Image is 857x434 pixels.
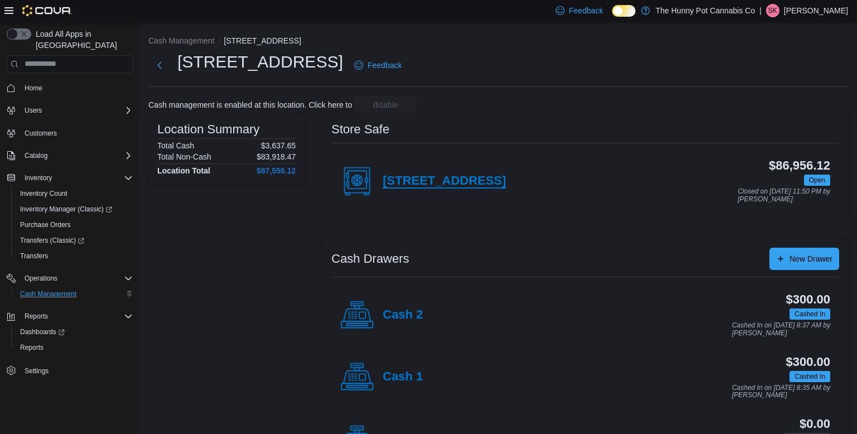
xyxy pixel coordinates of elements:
[25,173,52,182] span: Inventory
[16,187,72,200] a: Inventory Count
[16,249,52,263] a: Transfers
[20,171,133,185] span: Inventory
[2,271,137,286] button: Operations
[2,148,137,163] button: Catalog
[354,96,417,114] button: disable
[16,218,133,232] span: Purchase Orders
[177,51,343,73] h1: [STREET_ADDRESS]
[656,4,755,17] p: The Hunny Pot Cannabis Co
[20,272,62,285] button: Operations
[786,355,830,369] h3: $300.00
[16,341,48,354] a: Reports
[16,341,133,354] span: Reports
[16,202,117,216] a: Inventory Manager (Classic)
[261,141,296,150] p: $3,637.65
[22,5,72,16] img: Cova
[20,310,52,323] button: Reports
[373,99,398,110] span: disable
[25,274,57,283] span: Operations
[16,325,133,339] span: Dashboards
[2,103,137,118] button: Users
[11,233,137,248] a: Transfers (Classic)
[11,248,137,264] button: Transfers
[11,201,137,217] a: Inventory Manager (Classic)
[20,310,133,323] span: Reports
[789,253,832,264] span: New Drawer
[2,125,137,141] button: Customers
[2,362,137,378] button: Settings
[569,5,603,16] span: Feedback
[809,175,825,185] span: Open
[795,309,825,319] span: Cashed In
[31,28,133,51] span: Load All Apps in [GEOGRAPHIC_DATA]
[20,343,44,352] span: Reports
[768,4,777,17] span: SK
[16,234,89,247] a: Transfers (Classic)
[20,171,56,185] button: Inventory
[20,205,112,214] span: Inventory Manager (Classic)
[16,187,133,200] span: Inventory Count
[20,149,52,162] button: Catalog
[795,372,825,382] span: Cashed In
[16,202,133,216] span: Inventory Manager (Classic)
[11,324,137,340] a: Dashboards
[368,60,402,71] span: Feedback
[157,152,211,161] h6: Total Non-Cash
[257,166,296,175] h4: $87,556.12
[766,4,779,17] div: Sarah Kailan
[804,175,830,186] span: Open
[20,236,84,245] span: Transfers (Classic)
[759,4,762,17] p: |
[157,123,259,136] h3: Location Summary
[25,367,49,375] span: Settings
[25,106,42,115] span: Users
[16,218,75,232] a: Purchase Orders
[612,5,635,17] input: Dark Mode
[11,186,137,201] button: Inventory Count
[16,287,81,301] a: Cash Management
[732,384,830,399] p: Cashed In on [DATE] 8:35 AM by [PERSON_NAME]
[2,170,137,186] button: Inventory
[148,100,352,109] p: Cash management is enabled at this location. Click here to
[784,4,848,17] p: [PERSON_NAME]
[16,325,69,339] a: Dashboards
[738,188,830,203] p: Closed on [DATE] 11:50 PM by [PERSON_NAME]
[25,151,47,160] span: Catalog
[789,371,830,382] span: Cashed In
[11,286,137,302] button: Cash Management
[2,308,137,324] button: Reports
[257,152,296,161] p: $83,918.47
[20,189,68,198] span: Inventory Count
[224,36,301,45] button: [STREET_ADDRESS]
[331,123,389,136] h3: Store Safe
[383,370,423,384] h4: Cash 1
[20,272,133,285] span: Operations
[16,234,133,247] span: Transfers (Classic)
[11,340,137,355] button: Reports
[20,327,65,336] span: Dashboards
[7,75,133,408] nav: Complex example
[20,363,133,377] span: Settings
[157,166,210,175] h4: Location Total
[2,80,137,96] button: Home
[20,149,133,162] span: Catalog
[383,174,506,189] h4: [STREET_ADDRESS]
[20,126,133,140] span: Customers
[20,104,133,117] span: Users
[25,129,57,138] span: Customers
[20,220,71,229] span: Purchase Orders
[25,84,42,93] span: Home
[20,81,133,95] span: Home
[769,159,830,172] h3: $86,956.12
[16,287,133,301] span: Cash Management
[20,104,46,117] button: Users
[800,417,830,431] h3: $0.00
[20,252,48,261] span: Transfers
[20,290,76,298] span: Cash Management
[350,54,406,76] a: Feedback
[25,312,48,321] span: Reports
[148,35,848,49] nav: An example of EuiBreadcrumbs
[11,217,137,233] button: Purchase Orders
[20,364,53,378] a: Settings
